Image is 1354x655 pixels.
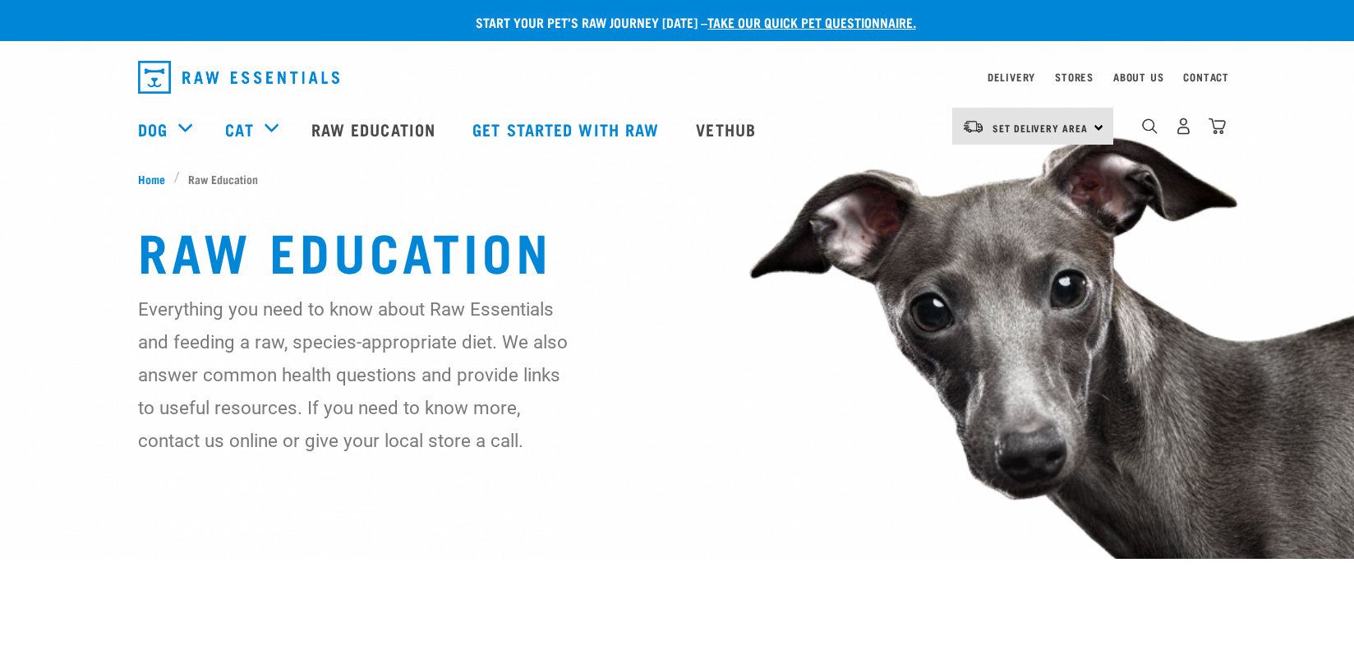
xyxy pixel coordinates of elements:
nav: dropdown navigation [125,54,1229,100]
a: Delivery [988,74,1035,80]
a: take our quick pet questionnaire. [707,18,916,25]
img: home-icon-1@2x.png [1142,118,1158,134]
h1: Raw Education [138,220,1216,279]
a: Stores [1055,74,1094,80]
a: Cat [225,117,253,141]
img: van-moving.png [962,119,984,134]
img: Raw Essentials Logo [138,61,339,94]
a: Contact [1183,74,1229,80]
span: Home [138,170,165,187]
a: Dog [138,117,168,141]
a: Get started with Raw [456,96,679,162]
a: About Us [1113,74,1163,80]
img: user.png [1175,118,1192,135]
span: Set Delivery Area [992,125,1088,131]
p: Everything you need to know about Raw Essentials and feeding a raw, species-appropriate diet. We ... [138,293,569,457]
a: Home [138,170,174,187]
img: home-icon@2x.png [1209,118,1226,135]
nav: breadcrumbs [138,170,1216,187]
a: Raw Education [295,96,456,162]
a: Vethub [679,96,776,162]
